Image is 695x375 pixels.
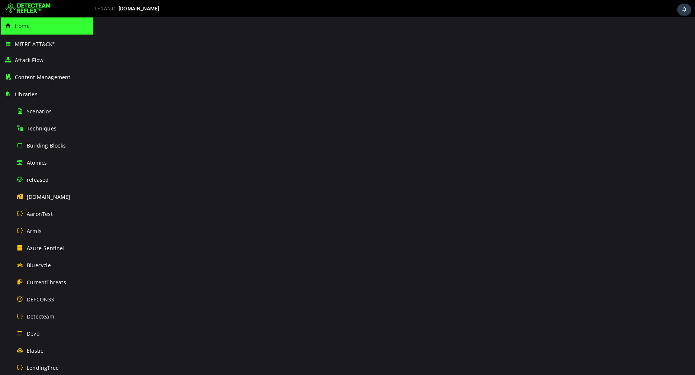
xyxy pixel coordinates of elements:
span: TENANT: [94,6,116,11]
span: Bluecycle [27,262,51,269]
span: Libraries [15,91,38,98]
span: Azure-Sentinel [27,245,65,252]
span: Content Management [15,74,71,81]
sup: ® [52,41,55,45]
span: MITRE ATT&CK [15,41,55,48]
span: AaronTest [27,210,53,217]
span: Atomics [27,159,47,166]
span: Armis [27,227,42,235]
img: Detecteam logo [6,3,51,14]
span: LendingTree [27,364,59,371]
span: Attack Flow [15,56,43,64]
span: [DOMAIN_NAME] [27,193,71,200]
span: [DOMAIN_NAME] [119,6,159,12]
span: DEFCON33 [27,296,54,303]
span: CurrentThreats [27,279,66,286]
span: Devo [27,330,39,337]
span: Building Blocks [27,142,66,149]
div: Task Notifications [677,4,691,16]
span: released [27,176,49,183]
span: Home [15,22,30,29]
span: Detecteam [27,313,54,320]
span: Scenarios [27,108,52,115]
span: Techniques [27,125,56,132]
span: Elastic [27,347,43,354]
